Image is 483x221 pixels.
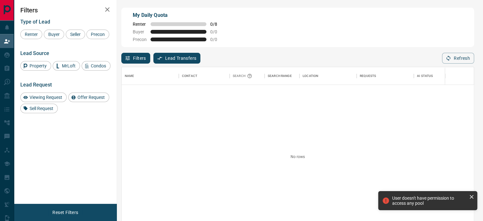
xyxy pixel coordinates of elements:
[89,32,107,37] span: Precon
[53,61,80,71] div: MrLoft
[133,11,224,19] p: My Daily Quota
[44,30,64,39] div: Buyer
[442,53,474,64] button: Refresh
[122,67,179,85] div: Name
[20,19,50,25] span: Type of Lead
[27,63,49,68] span: Property
[210,22,224,27] span: 0 / 8
[125,67,134,85] div: Name
[153,53,201,64] button: Lead Transfers
[82,61,111,71] div: Condos
[20,82,52,88] span: Lead Request
[392,196,466,206] div: User doesn't have permission to access any pool
[265,67,299,85] div: Search Range
[68,32,83,37] span: Seller
[303,67,318,85] div: Location
[20,50,49,56] span: Lead Source
[360,67,376,85] div: Requests
[210,37,224,42] span: 0 / 0
[210,29,224,34] span: 0 / 0
[75,95,107,100] span: Offer Request
[20,93,67,102] div: Viewing Request
[89,63,108,68] span: Condos
[133,22,147,27] span: Renter
[48,207,82,218] button: Reset Filters
[23,32,40,37] span: Renter
[20,6,111,14] h2: Filters
[233,67,254,85] div: Search
[179,67,230,85] div: Contact
[27,95,64,100] span: Viewing Request
[46,32,62,37] span: Buyer
[299,67,357,85] div: Location
[133,29,147,34] span: Buyer
[357,67,414,85] div: Requests
[27,106,56,111] span: Sell Request
[86,30,109,39] div: Precon
[268,67,292,85] div: Search Range
[121,53,150,64] button: Filters
[20,61,51,71] div: Property
[20,104,58,113] div: Sell Request
[66,30,85,39] div: Seller
[133,37,147,42] span: Precon
[417,67,433,85] div: AI Status
[182,67,197,85] div: Contact
[68,93,109,102] div: Offer Request
[20,30,42,39] div: Renter
[60,63,78,68] span: MrLoft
